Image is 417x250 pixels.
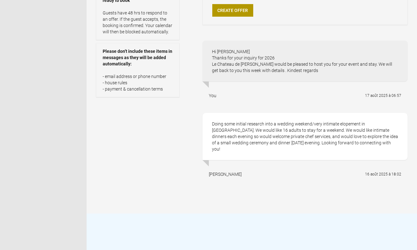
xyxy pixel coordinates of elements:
[103,48,173,67] strong: Please don’t include these items in messages as they will be added automatically:
[209,171,242,177] div: [PERSON_NAME]
[209,92,216,99] div: You
[212,4,253,17] a: Create Offer
[103,10,173,35] p: Guests have 48 hrs to respond to an offer. If the guest accepts, the booking is confirmed. Your c...
[365,172,401,176] flynt-date-display: 16 août 2025 à 18:02
[365,93,401,98] flynt-date-display: 17 août 2025 à 06:57
[203,41,408,81] div: Hi [PERSON_NAME] Thanks for your inquiry for 2026 Le Chateau de [PERSON_NAME] would be pleased to...
[103,73,173,92] p: - email address or phone number - house rules - payment & cancellation terms
[203,113,408,160] div: Doing some initial research into a wedding weekend/very intimate elopement in [GEOGRAPHIC_DATA]. ...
